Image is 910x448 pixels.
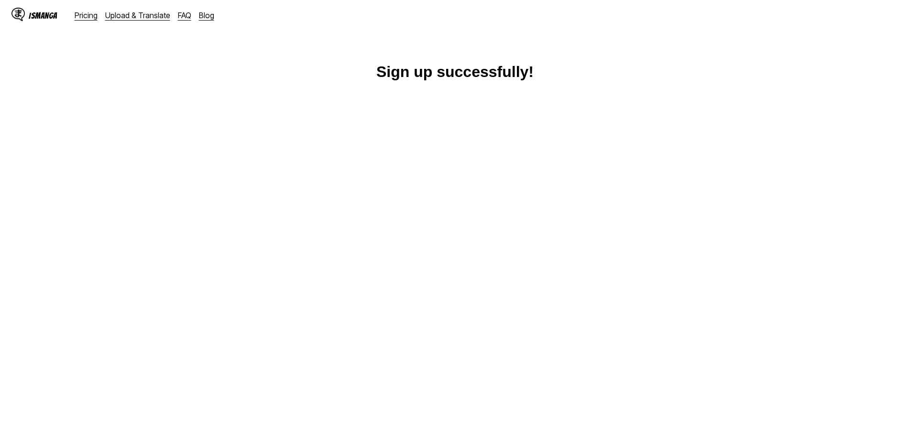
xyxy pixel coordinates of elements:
[105,11,170,20] a: Upload & Translate
[11,8,25,21] img: IsManga Logo
[178,11,191,20] a: FAQ
[199,11,214,20] a: Blog
[29,11,57,20] div: IsManga
[11,8,75,23] a: IsManga LogoIsManga
[376,63,534,81] h1: Sign up successfully!
[75,11,98,20] a: Pricing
